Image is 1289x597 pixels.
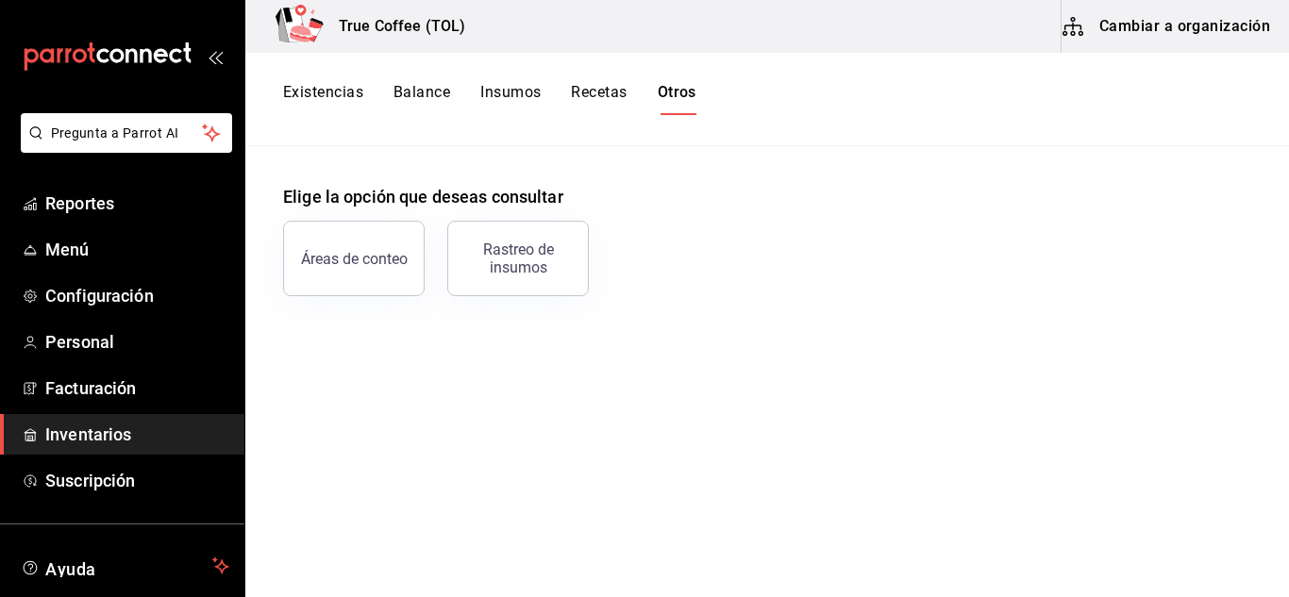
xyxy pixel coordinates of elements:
[283,184,1251,209] h4: Elige la opción que deseas consultar
[45,237,229,262] span: Menú
[45,422,229,447] span: Inventarios
[13,137,232,157] a: Pregunta a Parrot AI
[45,283,229,308] span: Configuración
[283,221,425,296] button: Áreas de conteo
[45,191,229,216] span: Reportes
[447,221,589,296] button: Rastreo de insumos
[51,124,203,143] span: Pregunta a Parrot AI
[45,329,229,355] span: Personal
[393,83,450,115] button: Balance
[283,83,696,115] div: navigation tabs
[324,15,465,38] h3: True Coffee (TOL)
[283,83,363,115] button: Existencias
[208,49,223,64] button: open_drawer_menu
[571,83,627,115] button: Recetas
[301,250,408,268] div: Áreas de conteo
[460,240,577,276] div: Rastreo de insumos
[45,468,229,493] span: Suscripción
[45,375,229,401] span: Facturación
[21,113,232,153] button: Pregunta a Parrot AI
[480,83,541,115] button: Insumos
[45,555,205,577] span: Ayuda
[658,83,696,115] button: Otros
